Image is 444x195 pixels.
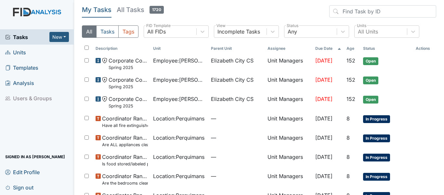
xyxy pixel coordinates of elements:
[102,142,148,148] small: Are ALL appliances clean and working properly?
[153,115,204,122] span: Location : Perquimans
[363,96,378,104] span: Open
[211,76,254,84] span: Elizabeth City CS
[109,57,148,71] span: Corporate Compliance Spring 2025
[265,73,313,92] td: Unit Managers
[346,154,350,160] span: 8
[360,43,413,54] th: Toggle SortBy
[315,134,333,141] span: [DATE]
[313,43,344,54] th: Toggle SortBy
[211,115,262,122] span: —
[150,6,164,14] span: 1720
[5,33,49,41] a: Tasks
[265,112,313,131] td: Unit Managers
[265,131,313,150] td: Unit Managers
[5,63,38,73] span: Templates
[49,32,69,42] button: New
[5,182,33,192] span: Sign out
[153,76,205,84] span: Employee : [PERSON_NAME]
[153,95,205,103] span: Employee : [PERSON_NAME]
[5,152,65,162] span: Signed in as [PERSON_NAME]
[102,172,148,186] span: Coordinator Random Are the bedrooms clean and in good repair?
[82,25,138,38] div: Type filter
[413,43,436,54] th: Actions
[82,5,111,14] h5: My Tasks
[346,57,355,64] span: 152
[109,76,148,90] span: Corporate Compliance Spring 2025
[346,77,355,83] span: 152
[102,115,148,129] span: Coordinator Random Have all fire extinguishers been inspected?
[109,64,148,71] small: Spring 2025
[346,134,350,141] span: 8
[109,84,148,90] small: Spring 2025
[85,46,89,50] input: Toggle All Rows Selected
[102,122,148,129] small: Have all fire extinguishers been inspected?
[363,57,378,65] span: Open
[315,57,333,64] span: [DATE]
[93,43,150,54] th: Toggle SortBy
[5,167,40,177] span: Edit Profile
[102,180,148,186] small: Are the bedrooms clean and in good repair?
[153,172,204,180] span: Location : Perquimans
[109,103,148,109] small: Spring 2025
[346,96,355,102] span: 152
[153,134,204,142] span: Location : Perquimans
[265,92,313,112] td: Unit Managers
[315,154,333,160] span: [DATE]
[363,115,390,123] span: In Progress
[211,153,262,161] span: —
[211,95,254,103] span: Elizabeth City CS
[102,134,148,148] span: Coordinator Random Are ALL appliances clean and working properly?
[329,5,436,18] input: Find Task by ID
[346,173,350,179] span: 8
[5,47,26,57] span: Units
[265,170,313,189] td: Unit Managers
[363,134,390,142] span: In Progress
[315,96,333,102] span: [DATE]
[363,154,390,161] span: In Progress
[102,161,148,167] small: Is food stored/labeled properly?
[363,77,378,84] span: Open
[315,115,333,122] span: [DATE]
[150,43,208,54] th: Toggle SortBy
[153,57,205,64] span: Employee : [PERSON_NAME]
[109,95,148,109] span: Corporate Compliance Spring 2025
[147,28,166,35] div: All FIDs
[153,153,204,161] span: Location : Perquimans
[346,115,350,122] span: 8
[265,43,313,54] th: Assignee
[208,43,265,54] th: Toggle SortBy
[288,28,297,35] div: Any
[117,5,164,14] h5: All Tasks
[344,43,360,54] th: Toggle SortBy
[315,173,333,179] span: [DATE]
[82,25,97,38] button: All
[315,77,333,83] span: [DATE]
[96,25,119,38] button: Tasks
[102,153,148,167] span: Coordinator Random Is food stored/labeled properly?
[363,173,390,181] span: In Progress
[211,134,262,142] span: —
[358,28,378,35] div: All Units
[265,54,313,73] td: Unit Managers
[217,28,260,35] div: Incomplete Tasks
[118,25,138,38] button: Tags
[265,150,313,170] td: Unit Managers
[211,172,262,180] span: —
[5,78,34,88] span: Analysis
[211,57,254,64] span: Elizabeth City CS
